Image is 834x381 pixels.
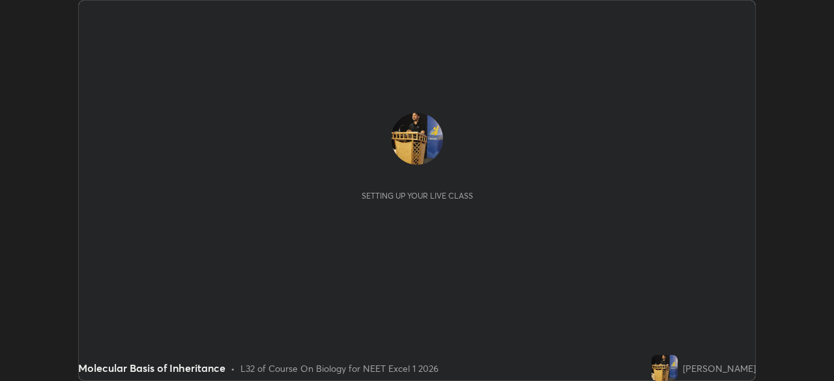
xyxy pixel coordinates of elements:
[231,361,235,375] div: •
[240,361,439,375] div: L32 of Course On Biology for NEET Excel 1 2026
[391,113,443,165] img: 85f081f3e11b4d7d86867c73019bb5c5.jpg
[362,191,473,201] div: Setting up your live class
[78,360,225,376] div: Molecular Basis of Inheritance
[652,355,678,381] img: 85f081f3e11b4d7d86867c73019bb5c5.jpg
[683,361,756,375] div: [PERSON_NAME]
